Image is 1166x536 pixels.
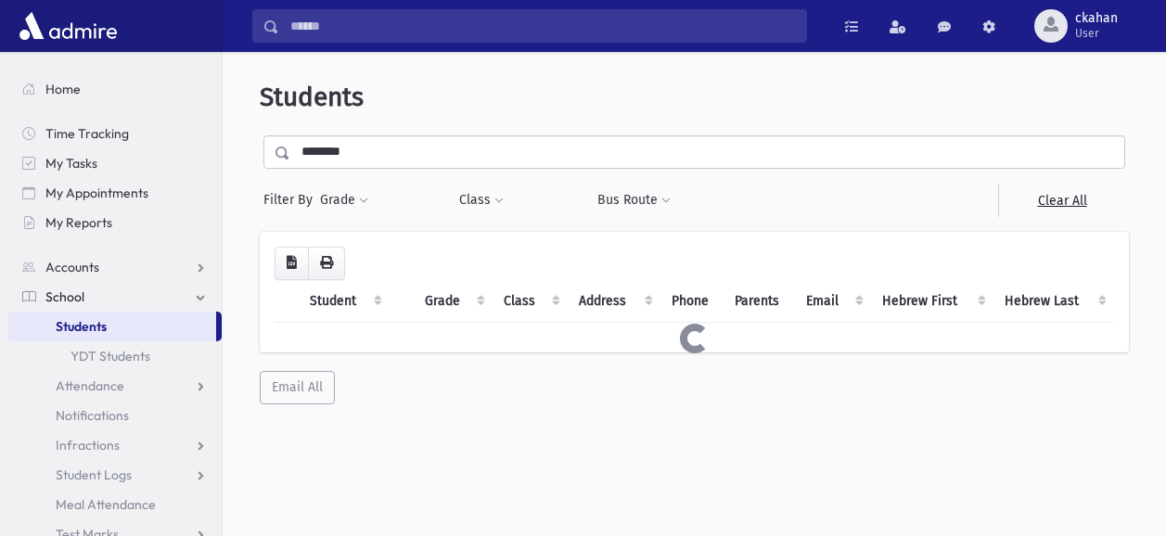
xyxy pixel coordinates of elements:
[568,280,660,323] th: Address
[7,208,222,237] a: My Reports
[56,377,124,394] span: Attendance
[56,318,107,335] span: Students
[45,288,84,305] span: School
[724,280,795,323] th: Parents
[7,490,222,519] a: Meal Attendance
[308,247,345,280] button: Print
[45,155,97,172] span: My Tasks
[275,247,309,280] button: CSV
[56,407,129,424] span: Notifications
[56,496,156,513] span: Meal Attendance
[7,460,222,490] a: Student Logs
[56,466,132,483] span: Student Logs
[7,178,222,208] a: My Appointments
[458,184,505,217] button: Class
[596,184,672,217] button: Bus Route
[45,125,129,142] span: Time Tracking
[15,7,122,45] img: AdmirePro
[1075,11,1118,26] span: ckahan
[7,74,222,104] a: Home
[7,341,222,371] a: YDT Students
[7,430,222,460] a: Infractions
[319,184,369,217] button: Grade
[998,184,1125,217] a: Clear All
[7,371,222,401] a: Attendance
[45,81,81,97] span: Home
[1075,26,1118,41] span: User
[7,312,216,341] a: Students
[7,119,222,148] a: Time Tracking
[7,401,222,430] a: Notifications
[660,280,724,323] th: Phone
[56,437,120,453] span: Infractions
[7,148,222,178] a: My Tasks
[795,280,871,323] th: Email
[260,82,364,112] span: Students
[45,214,112,231] span: My Reports
[45,259,99,275] span: Accounts
[871,280,993,323] th: Hebrew First
[263,190,319,210] span: Filter By
[279,9,806,43] input: Search
[414,280,493,323] th: Grade
[7,252,222,282] a: Accounts
[493,280,568,323] th: Class
[7,282,222,312] a: School
[993,280,1114,323] th: Hebrew Last
[260,371,335,404] button: Email All
[299,280,390,323] th: Student
[45,185,148,201] span: My Appointments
